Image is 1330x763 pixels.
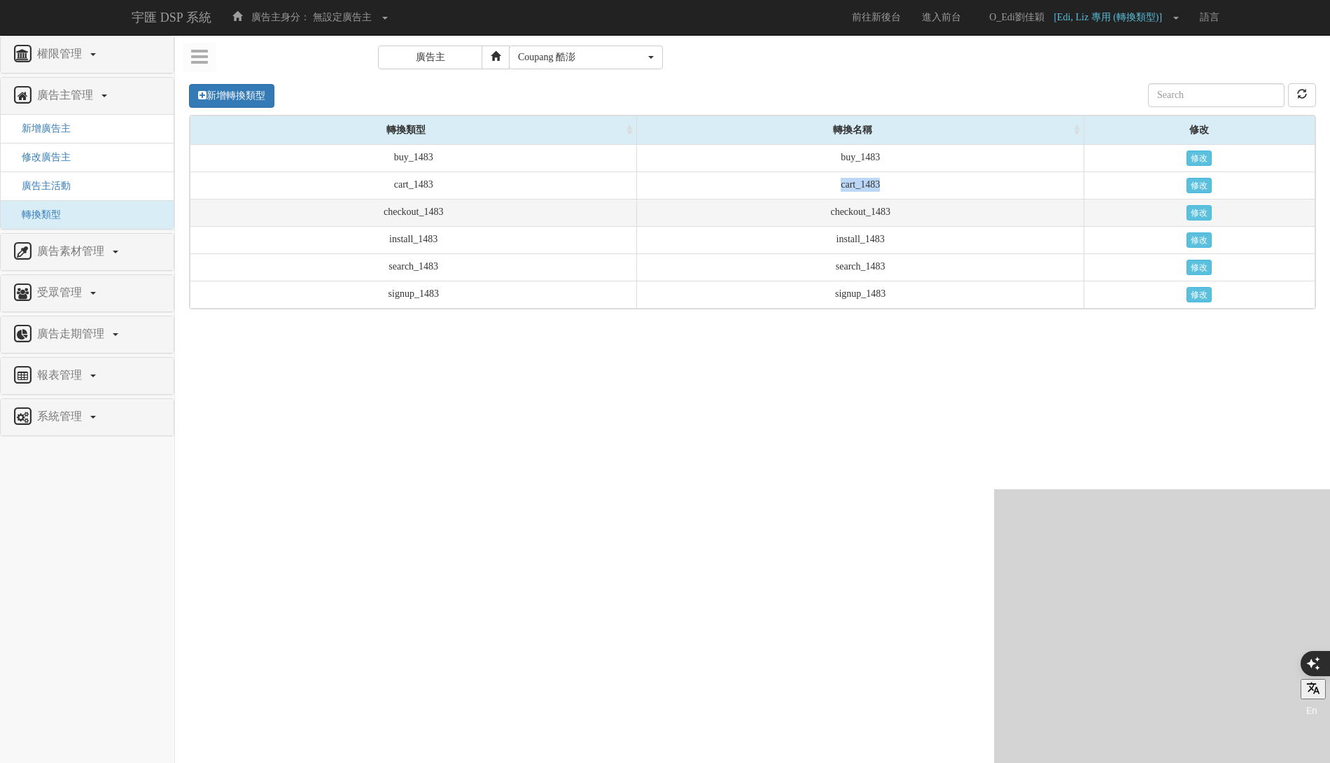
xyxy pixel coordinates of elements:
a: 修改 [1186,260,1212,275]
a: 受眾管理 [11,282,163,304]
td: checkout_1483 [637,199,1084,226]
td: search_1483 [190,253,637,281]
td: signup_1483 [637,281,1084,308]
span: 廣告走期管理 [34,328,111,339]
span: [Edi, Liz 專用 (轉換類型)] [1053,12,1169,22]
div: Coupang 酷澎 [518,50,645,64]
span: 廣告素材管理 [34,245,111,257]
div: 轉換名稱 [637,116,1083,144]
button: refresh [1288,83,1316,107]
span: 權限管理 [34,48,89,59]
td: checkout_1483 [190,199,637,226]
a: 報表管理 [11,365,163,387]
input: Search [1148,83,1284,107]
div: 轉換類型 [190,116,636,144]
span: 廣告主管理 [34,89,100,101]
a: 修改 [1186,178,1212,193]
a: 修改廣告主 [11,152,71,162]
div: 修改 [1084,116,1315,144]
a: 修改 [1186,287,1212,302]
a: 廣告主管理 [11,85,163,107]
span: 廣告主身分： [251,12,310,22]
a: 修改 [1186,205,1212,220]
span: O_Edi劉佳穎 [982,12,1051,22]
a: 廣告素材管理 [11,241,163,263]
span: 報表管理 [34,369,89,381]
td: cart_1483 [190,171,637,199]
a: 廣告主活動 [11,181,71,191]
a: 新增廣告主 [11,123,71,134]
a: 新增轉換類型 [189,84,274,108]
a: 權限管理 [11,43,163,66]
a: 系統管理 [11,406,163,428]
td: buy_1483 [637,144,1084,171]
td: signup_1483 [190,281,637,308]
td: buy_1483 [190,144,637,171]
a: 轉換類型 [11,209,61,220]
button: Coupang 酷澎 [509,45,663,69]
span: 無設定廣告主 [313,12,372,22]
a: 廣告走期管理 [11,323,163,346]
td: search_1483 [637,253,1084,281]
span: 系統管理 [34,410,89,422]
td: install_1483 [190,226,637,253]
a: 修改 [1186,150,1212,166]
a: 修改 [1186,232,1212,248]
td: cart_1483 [637,171,1084,199]
span: 受眾管理 [34,286,89,298]
td: install_1483 [637,226,1084,253]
